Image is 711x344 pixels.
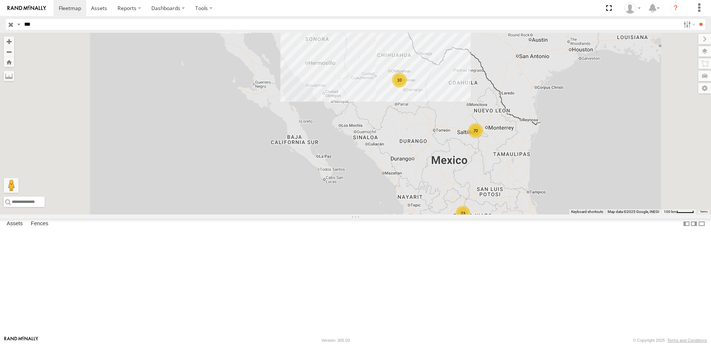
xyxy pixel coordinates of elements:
label: Fences [27,219,52,229]
div: omar hernandez [622,3,643,14]
button: Keyboard shortcuts [571,209,603,214]
span: Map data ©2025 Google, INEGI [608,210,659,214]
span: 100 km [664,210,676,214]
div: 23 [456,206,470,221]
label: Map Settings [698,83,711,93]
button: Zoom Home [4,57,14,67]
i: ? [670,2,682,14]
label: Dock Summary Table to the Right [690,219,698,229]
div: 70 [468,123,483,138]
label: Assets [3,219,26,229]
label: Dock Summary Table to the Left [683,219,690,229]
label: Hide Summary Table [698,219,705,229]
div: Version: 305.03 [322,338,350,343]
a: Visit our Website [4,337,38,344]
label: Search Filter Options [681,19,696,30]
img: rand-logo.svg [7,6,46,11]
label: Measure [4,71,14,81]
a: Terms [700,210,708,213]
a: Terms and Conditions [667,338,707,343]
div: © Copyright 2025 - [633,338,707,343]
button: Zoom out [4,47,14,57]
button: Drag Pegman onto the map to open Street View [4,178,19,193]
label: Search Query [16,19,22,30]
div: 10 [392,73,407,87]
button: Map Scale: 100 km per 43 pixels [662,209,696,214]
button: Zoom in [4,36,14,47]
